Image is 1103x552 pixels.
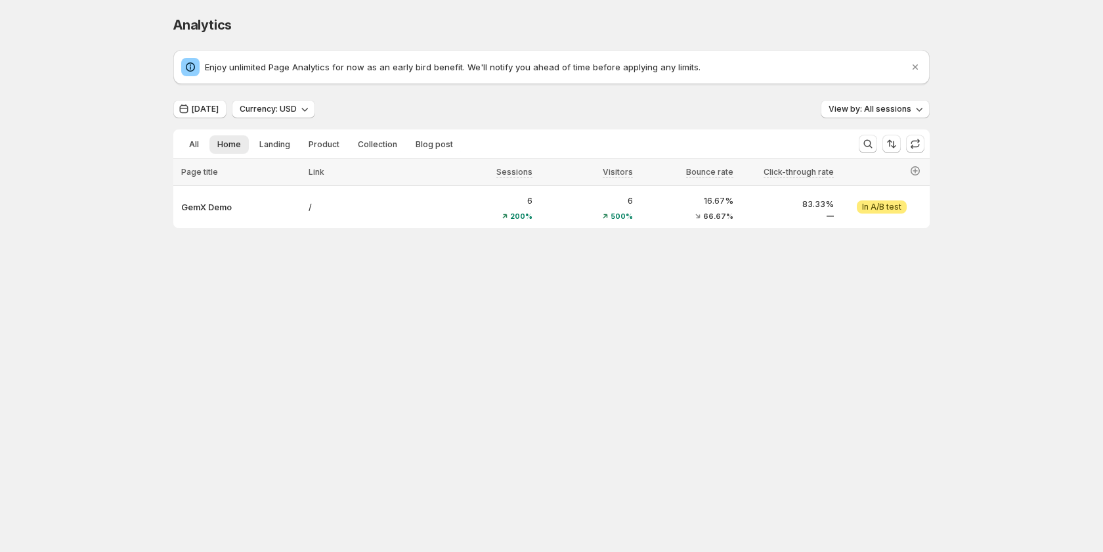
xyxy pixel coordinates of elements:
[741,197,834,210] p: 83.33%
[309,167,324,177] span: Link
[603,167,633,177] span: Visitors
[217,139,241,150] span: Home
[611,212,633,220] span: 500%
[416,139,453,150] span: Blog post
[205,60,909,74] p: Enjoy unlimited Page Analytics for now as an early bird benefit. We'll notify you ahead of time b...
[358,139,397,150] span: Collection
[181,200,301,214] button: GemX Demo
[641,194,733,207] p: 16.67%
[173,17,232,33] span: Analytics
[882,135,901,153] button: Sort the results
[440,194,532,207] p: 6
[240,104,297,114] span: Currency: USD
[510,212,532,220] span: 200%
[703,212,733,220] span: 66.67%
[906,58,924,76] button: Dismiss notification
[821,100,930,118] button: View by: All sessions
[859,135,877,153] button: Search and filter results
[259,139,290,150] span: Landing
[686,167,733,177] span: Bounce rate
[540,194,633,207] p: 6
[309,139,339,150] span: Product
[496,167,532,177] span: Sessions
[764,167,834,177] span: Click-through rate
[232,100,315,118] button: Currency: USD
[309,200,432,214] a: /
[829,104,911,114] span: View by: All sessions
[192,104,219,114] span: [DATE]
[189,139,199,150] span: All
[181,167,218,177] span: Page title
[173,100,227,118] button: [DATE]
[862,202,901,212] span: In A/B test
